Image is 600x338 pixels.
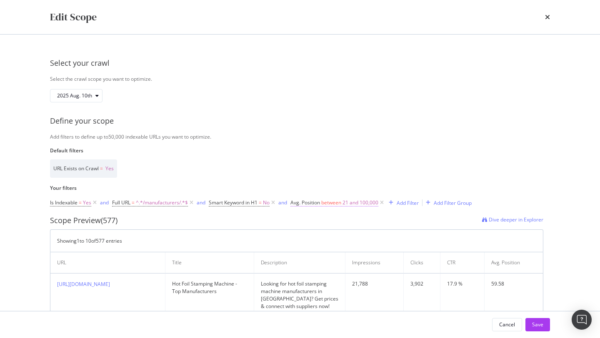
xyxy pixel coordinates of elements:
div: 17.9 % [447,280,477,288]
div: Select the crawl scope you want to optimize. [50,75,550,82]
span: Smart Keyword in H1 [209,199,257,206]
span: between [321,199,341,206]
button: and [197,199,205,206]
span: Yes [83,197,91,209]
span: ^.*/manufacturers/.*$ [136,197,188,209]
span: = [132,199,135,206]
button: Cancel [492,318,522,331]
div: times [545,10,550,24]
span: Is Indexable [50,199,77,206]
th: CTR [440,252,485,273]
span: Yes [105,165,114,172]
span: = [79,199,82,206]
div: Add filters to define up to 50,000 indexable URLs you want to optimize. [50,133,550,140]
th: Clicks [404,252,440,273]
th: Description [254,252,346,273]
th: Impressions [345,252,403,273]
div: 21,788 [352,280,396,288]
div: Showing 1 to 10 of 577 entries [57,237,122,244]
span: = [259,199,262,206]
span: Full URL [112,199,130,206]
div: and [100,199,109,206]
div: Save [532,321,543,328]
span: Avg. Position [290,199,320,206]
div: Add Filter Group [434,199,472,206]
label: Default filters [50,147,543,154]
span: 21 and 100,000 [342,197,378,209]
button: Add Filter Group [422,198,472,208]
th: URL [50,252,165,273]
button: Add Filter [385,198,419,208]
div: Cancel [499,321,515,328]
th: Title [165,252,254,273]
div: Scope Preview (577) [50,215,117,226]
a: [URL][DOMAIN_NAME] [57,281,110,288]
button: and [100,199,109,206]
div: Select your crawl [50,58,550,69]
button: Save [525,318,550,331]
div: Hot Foil Stamping Machine - Top Manufacturers [172,280,247,295]
th: Avg. Position [485,252,543,273]
span: URL Exists on Crawl [53,165,99,172]
div: Looking for hot foil stamping machine manufacturers in [GEOGRAPHIC_DATA]? Get prices & connect wi... [261,280,339,325]
div: Edit Scope [50,10,97,24]
span: = [100,165,103,172]
button: and [278,199,287,206]
label: Your filters [50,184,543,191]
span: No [263,197,270,209]
span: 2025 Aug. 10th [57,92,92,99]
div: 59.58 [491,280,536,288]
div: and [197,199,205,206]
div: Open Intercom Messenger [572,310,592,330]
div: and [278,199,287,206]
div: Add Filter [397,199,419,206]
div: Define your scope [50,116,550,127]
div: 3,902 [410,280,433,288]
button: 2025 Aug. 10th [50,89,102,102]
a: Dive deeper in Explorer [482,215,543,226]
span: Dive deeper in Explorer [489,216,543,223]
